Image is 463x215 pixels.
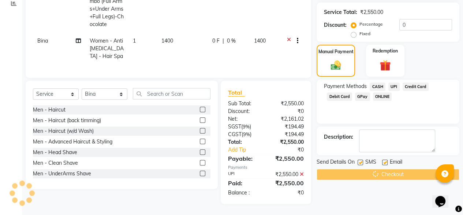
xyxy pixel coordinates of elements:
[273,146,309,154] div: ₹0
[212,37,220,45] span: 0 F
[328,59,344,71] img: _cash.svg
[37,37,48,44] span: Bina
[228,123,241,130] span: SGST
[388,83,400,91] span: UPI
[360,8,383,16] div: ₹2,550.00
[161,37,173,44] span: 1400
[223,189,266,197] div: Balance :
[359,30,370,37] label: Fixed
[390,158,402,167] span: Email
[133,37,136,44] span: 1
[227,37,236,45] span: 0 %
[33,138,112,146] div: Men - Advanced Haircut & Styling
[266,123,309,131] div: ₹194.49
[223,115,266,123] div: Net:
[254,37,266,44] span: 1400
[228,131,242,138] span: CGST
[228,164,304,171] div: Payments
[33,106,66,114] div: Men - Haircut
[370,83,385,91] span: CASH
[324,21,347,29] div: Discount:
[327,92,352,101] span: Debit Card
[359,21,383,28] label: Percentage
[373,92,392,101] span: ONLINE
[223,100,266,107] div: Sub Total:
[324,8,357,16] div: Service Total:
[223,107,266,115] div: Discount:
[324,83,367,90] span: Payment Methods
[223,146,273,154] a: Add Tip
[33,117,101,124] div: Men - Haircut (back timming)
[243,131,250,137] span: 9%
[33,159,78,167] div: Men - Clean Shave
[266,138,309,146] div: ₹2,550.00
[33,170,91,178] div: Men - UnderArms Shave
[266,107,309,115] div: ₹0
[223,123,266,131] div: ( )
[223,154,266,163] div: Payable:
[266,131,309,138] div: ₹194.49
[223,131,266,138] div: ( )
[33,127,94,135] div: Men - Haircut (w/d Wash)
[228,89,245,96] span: Total
[266,171,309,178] div: ₹2,550.00
[266,154,309,163] div: ₹2,550.00
[266,189,309,197] div: ₹0
[365,158,376,167] span: SMS
[317,158,355,167] span: Send Details On
[33,149,77,156] div: Men - Head Shave
[266,179,309,187] div: ₹2,550.00
[324,133,353,141] div: Description:
[432,186,456,208] iframe: chat widget
[223,171,266,178] div: UPI
[376,59,394,72] img: _gift.svg
[318,48,354,55] label: Manual Payment
[90,37,124,59] span: Women - Anti [MEDICAL_DATA] - Hair Spa
[403,83,429,91] span: Credit Card
[266,100,309,107] div: ₹2,550.00
[223,179,266,187] div: Paid:
[373,48,398,54] label: Redemption
[223,37,224,45] span: |
[266,115,309,123] div: ₹2,161.02
[133,88,210,99] input: Search or Scan
[355,92,370,101] span: GPay
[223,138,266,146] div: Total:
[243,124,250,130] span: 9%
